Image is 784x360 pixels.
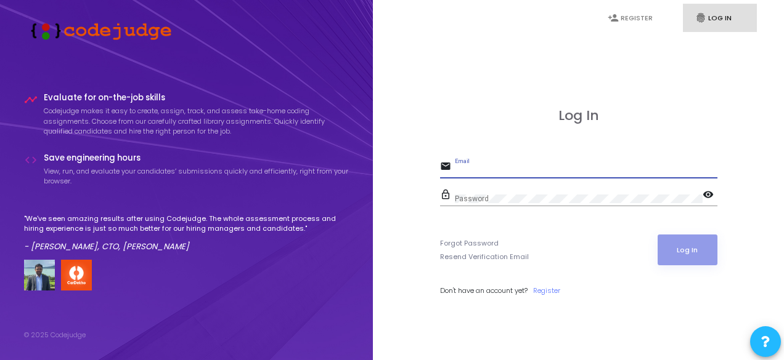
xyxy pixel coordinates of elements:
[24,153,38,167] i: code
[44,166,349,186] p: View, run, and evaluate your candidates’ submissions quickly and efficiently, right from your bro...
[683,4,757,33] a: fingerprintLog In
[695,12,706,23] i: fingerprint
[44,106,349,137] p: Codejudge makes it easy to create, assign, track, and assess take-home coding assignments. Choose...
[658,234,717,265] button: Log In
[24,214,349,234] p: "We've seen amazing results after using Codejudge. The whole assessment process and hiring experi...
[61,260,92,290] img: company-logo
[608,12,619,23] i: person_add
[440,108,717,124] h3: Log In
[440,286,528,295] span: Don't have an account yet?
[24,241,189,252] em: - [PERSON_NAME], CTO, [PERSON_NAME]
[440,188,455,203] mat-icon: lock_outline
[44,153,349,163] h4: Save engineering hours
[24,260,55,290] img: user image
[595,4,669,33] a: person_addRegister
[533,286,560,296] a: Register
[455,166,717,175] input: Email
[44,93,349,103] h4: Evaluate for on-the-job skills
[24,330,86,340] div: © 2025 Codejudge
[440,160,455,175] mat-icon: email
[703,188,717,203] mat-icon: visibility
[24,93,38,106] i: timeline
[440,252,529,262] a: Resend Verification Email
[440,238,499,249] a: Forgot Password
